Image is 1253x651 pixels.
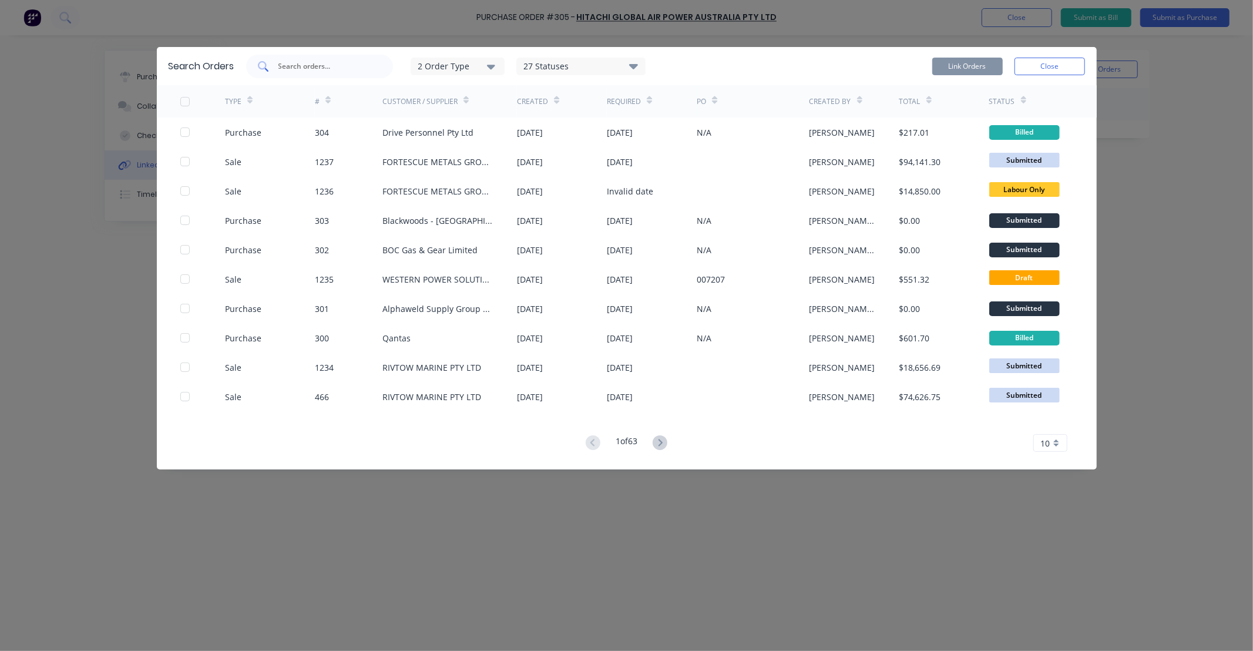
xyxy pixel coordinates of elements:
[899,332,930,344] div: $601.70
[315,244,329,256] div: 302
[932,58,1003,75] button: Link Orders
[225,391,241,403] div: Sale
[517,156,543,168] div: [DATE]
[382,273,494,286] div: WESTERN POWER SOLUTIONS LTD
[697,244,711,256] div: N/A
[517,185,543,197] div: [DATE]
[315,273,334,286] div: 1235
[809,391,875,403] div: [PERSON_NAME]
[809,96,851,107] div: Created By
[315,126,329,139] div: 304
[607,273,633,286] div: [DATE]
[899,244,921,256] div: $0.00
[607,244,633,256] div: [DATE]
[989,153,1060,167] span: Submitted
[382,156,494,168] div: FORTESCUE METALS GROUP LTD
[315,303,329,315] div: 301
[517,96,548,107] div: Created
[1041,437,1050,449] span: 10
[517,391,543,403] div: [DATE]
[315,156,334,168] div: 1237
[697,126,711,139] div: N/A
[382,96,458,107] div: Customer / Supplier
[989,243,1060,257] div: Submitted
[697,273,725,286] div: 007207
[411,58,505,75] button: 2 Order Type
[607,185,653,197] div: Invalid date
[382,185,494,197] div: FORTESCUE METALS GROUP LTD
[1015,58,1085,75] button: Close
[899,126,930,139] div: $217.01
[382,244,478,256] div: BOC Gas & Gear Limited
[315,185,334,197] div: 1236
[607,96,641,107] div: Required
[382,214,494,227] div: Blackwoods - [GEOGRAPHIC_DATA]
[697,303,711,315] div: N/A
[315,391,329,403] div: 466
[809,332,875,344] div: [PERSON_NAME]
[697,332,711,344] div: N/A
[809,214,876,227] div: [PERSON_NAME] Stores
[607,214,633,227] div: [DATE]
[382,391,481,403] div: RIVTOW MARINE PTY LTD
[989,301,1060,316] div: Submitted
[382,126,473,139] div: Drive Personnel Pty Ltd
[225,126,261,139] div: Purchase
[225,361,241,374] div: Sale
[809,126,875,139] div: [PERSON_NAME]
[517,244,543,256] div: [DATE]
[809,303,876,315] div: [PERSON_NAME] Stores
[225,185,241,197] div: Sale
[607,391,633,403] div: [DATE]
[225,96,241,107] div: TYPE
[899,273,930,286] div: $551.32
[225,273,241,286] div: Sale
[899,214,921,227] div: $0.00
[989,96,1015,107] div: Status
[809,273,875,286] div: [PERSON_NAME]
[607,126,633,139] div: [DATE]
[809,361,875,374] div: [PERSON_NAME]
[607,361,633,374] div: [DATE]
[382,303,494,315] div: Alphaweld Supply Group Pty Ltd
[225,156,241,168] div: Sale
[899,391,941,403] div: $74,626.75
[697,96,706,107] div: PO
[809,156,875,168] div: [PERSON_NAME]
[809,185,875,197] div: [PERSON_NAME]
[989,125,1060,140] div: Billed
[517,332,543,344] div: [DATE]
[616,435,637,452] div: 1 of 63
[169,59,234,73] div: Search Orders
[517,214,543,227] div: [DATE]
[989,213,1060,228] div: Submitted
[697,214,711,227] div: N/A
[315,96,320,107] div: #
[225,332,261,344] div: Purchase
[315,214,329,227] div: 303
[315,332,329,344] div: 300
[517,273,543,286] div: [DATE]
[517,303,543,315] div: [DATE]
[899,361,941,374] div: $18,656.69
[899,156,941,168] div: $94,141.30
[989,270,1060,285] span: Draft
[989,388,1060,402] span: Submitted
[517,60,645,73] div: 27 Statuses
[382,361,481,374] div: RIVTOW MARINE PTY LTD
[225,244,261,256] div: Purchase
[225,214,261,227] div: Purchase
[899,96,921,107] div: Total
[382,332,411,344] div: Qantas
[517,126,543,139] div: [DATE]
[607,303,633,315] div: [DATE]
[989,182,1060,197] span: Labour Only
[989,358,1060,373] span: Submitted
[225,303,261,315] div: Purchase
[607,156,633,168] div: [DATE]
[315,361,334,374] div: 1234
[607,332,633,344] div: [DATE]
[809,244,876,256] div: [PERSON_NAME] Stores
[418,60,496,72] div: 2 Order Type
[899,303,921,315] div: $0.00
